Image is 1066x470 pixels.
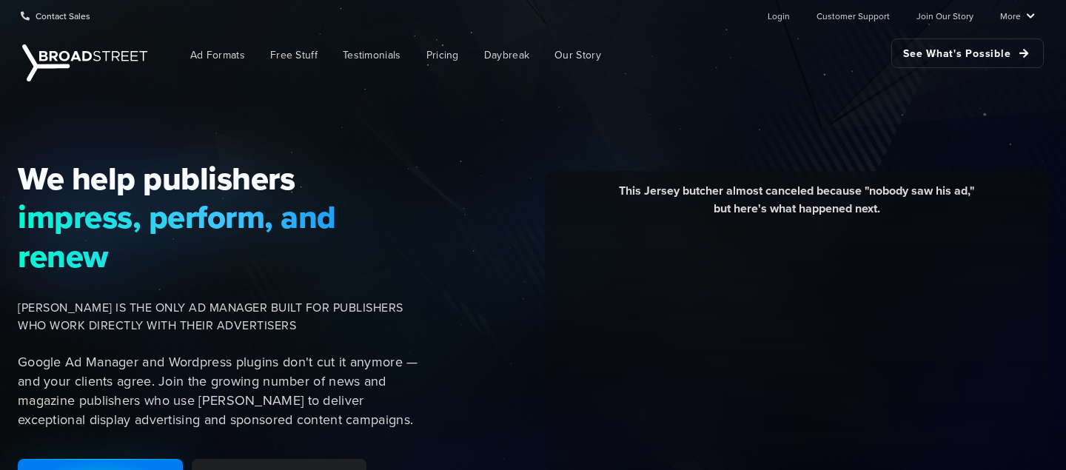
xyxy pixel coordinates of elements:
[343,47,401,63] span: Testimonials
[22,44,147,81] img: Broadstreet | The Ad Manager for Small Publishers
[817,1,890,30] a: Customer Support
[270,47,318,63] span: Free Stuff
[543,38,612,72] a: Our Story
[484,47,529,63] span: Daybreak
[556,182,1037,229] div: This Jersey butcher almost canceled because "nobody saw his ad," but here's what happened next.
[18,159,428,198] span: We help publishers
[190,47,245,63] span: Ad Formats
[916,1,973,30] a: Join Our Story
[21,1,90,30] a: Contact Sales
[179,38,256,72] a: Ad Formats
[426,47,459,63] span: Pricing
[891,38,1044,68] a: See What's Possible
[259,38,329,72] a: Free Stuff
[18,198,428,275] span: impress, perform, and renew
[554,47,601,63] span: Our Story
[473,38,540,72] a: Daybreak
[1000,1,1035,30] a: More
[332,38,412,72] a: Testimonials
[768,1,790,30] a: Login
[18,299,428,335] span: [PERSON_NAME] IS THE ONLY AD MANAGER BUILT FOR PUBLISHERS WHO WORK DIRECTLY WITH THEIR ADVERTISERS
[415,38,470,72] a: Pricing
[18,352,428,429] p: Google Ad Manager and Wordpress plugins don't cut it anymore — and your clients agree. Join the g...
[155,31,1044,79] nav: Main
